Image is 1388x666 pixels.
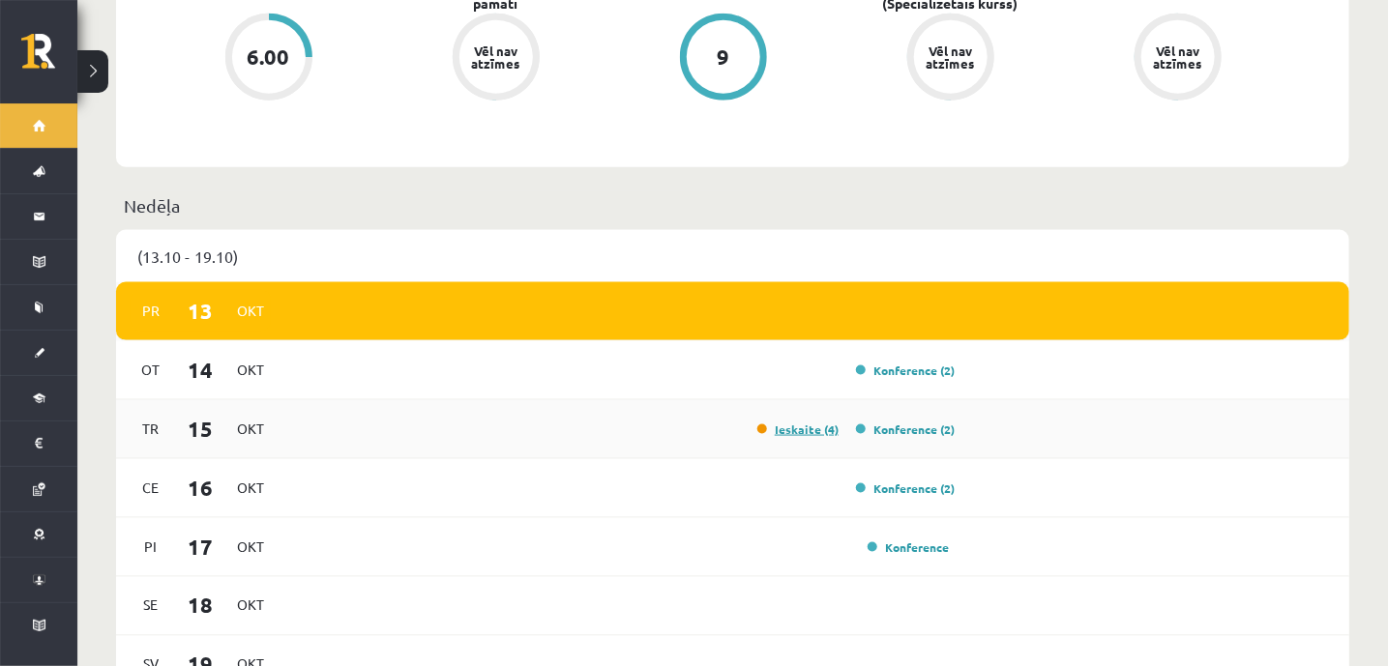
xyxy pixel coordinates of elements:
[131,296,171,326] span: Pr
[171,472,231,504] span: 16
[171,295,231,327] span: 13
[230,296,271,326] span: Okt
[856,362,955,378] a: Konference (2)
[131,355,171,385] span: Ot
[230,591,271,621] span: Okt
[131,473,171,503] span: Ce
[124,192,1342,218] p: Nedēļa
[837,14,1064,104] a: Vēl nav atzīmes
[757,421,839,437] a: Ieskaite (4)
[717,46,729,68] div: 9
[171,354,231,386] span: 14
[21,34,77,82] a: Rīgas 1. Tālmācības vidusskola
[116,230,1349,282] div: (13.10 - 19.10)
[230,532,271,562] span: Okt
[230,473,271,503] span: Okt
[230,414,271,444] span: Okt
[469,44,523,70] div: Vēl nav atzīmes
[230,355,271,385] span: Okt
[868,539,949,555] a: Konference
[171,590,231,622] span: 18
[131,532,171,562] span: Pi
[131,591,171,621] span: Se
[856,421,955,437] a: Konference (2)
[1064,14,1291,104] a: Vēl nav atzīmes
[131,414,171,444] span: Tr
[248,46,290,68] div: 6.00
[171,531,231,563] span: 17
[609,14,837,104] a: 9
[1151,44,1205,70] div: Vēl nav atzīmes
[382,14,609,104] a: Vēl nav atzīmes
[924,44,978,70] div: Vēl nav atzīmes
[856,480,955,496] a: Konference (2)
[171,413,231,445] span: 15
[155,14,382,104] a: 6.00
